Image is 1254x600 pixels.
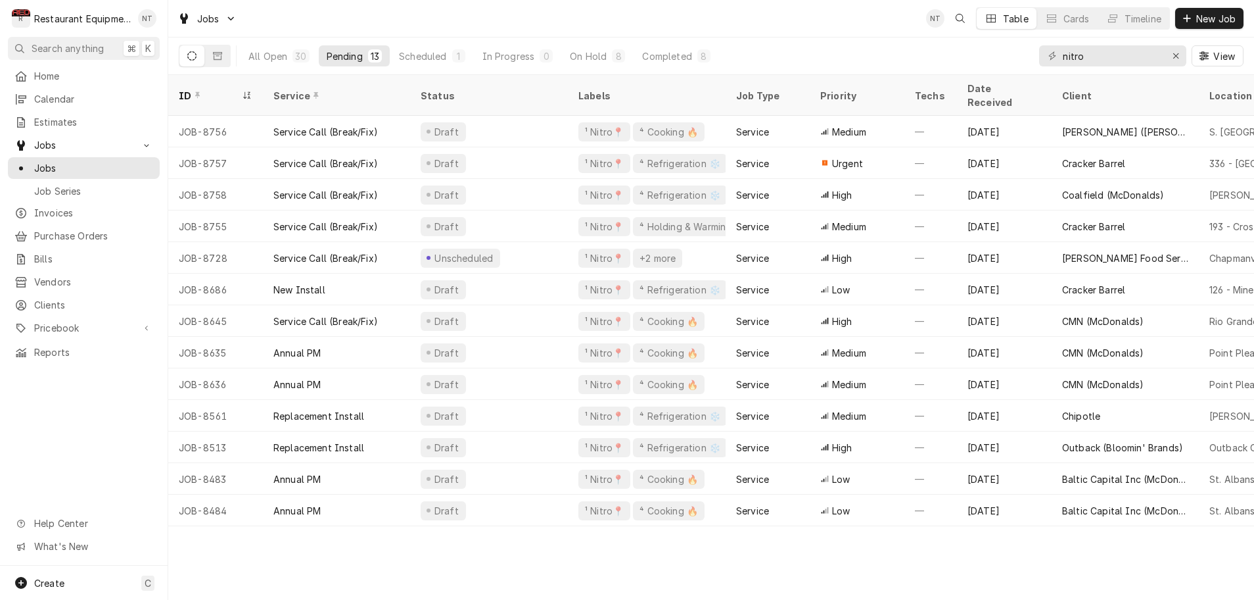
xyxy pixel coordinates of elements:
div: Baltic Capital Inc (McDonalds Group) [1062,504,1188,518]
div: 0 [542,49,550,63]
div: Techs [915,89,946,103]
span: Jobs [34,161,153,175]
div: Cracker Barrel [1062,157,1125,170]
div: Draft [432,378,461,391]
div: New Install [273,283,325,297]
div: Cards [1063,12,1090,26]
div: JOB-8484 [168,495,263,526]
span: High [832,251,852,265]
input: Keyword search [1063,45,1161,66]
div: ¹ Nitro📍 [584,220,625,234]
span: Calendar [34,92,153,106]
div: Service [736,314,769,328]
a: Go to Jobs [8,134,160,156]
div: JOB-8758 [168,179,263,211]
div: ¹ Nitro📍 [584,157,625,170]
span: Reports [34,345,153,359]
div: NT [138,9,156,28]
button: New Job [1175,8,1243,29]
div: ¹ Nitro📍 [584,125,625,139]
div: ¹ Nitro📍 [584,378,625,391]
div: [DATE] [957,463,1052,495]
div: — [904,337,957,368]
div: CMN (McDonalds) [1062,378,1144,391]
div: Completed [642,49,691,63]
span: Medium [832,378,866,391]
div: Service Call (Break/Fix) [273,125,378,139]
div: — [904,305,957,337]
div: Date Received [967,82,1038,109]
div: Coalfield (McDonalds) [1062,188,1164,202]
span: Help Center [34,516,152,530]
div: Draft [432,472,461,486]
div: JOB-8757 [168,147,263,179]
span: Home [34,69,153,83]
div: 13 [371,49,379,63]
div: ⁴ Cooking 🔥 [638,378,699,391]
div: ⁴ Refrigeration ❄️ [638,188,722,202]
div: ⁴ Cooking 🔥 [638,504,699,518]
div: — [904,116,957,147]
div: Annual PM [273,346,321,360]
a: Go to Help Center [8,512,160,534]
div: Nick Tussey's Avatar [926,9,944,28]
div: Service [736,251,769,265]
div: Service [736,125,769,139]
span: Medium [832,125,866,139]
div: Annual PM [273,472,321,486]
div: ¹ Nitro📍 [584,409,625,423]
a: Go to Pricebook [8,317,160,339]
button: Search anything⌘K [8,37,160,60]
div: +2 more [638,251,677,265]
div: ¹ Nitro📍 [584,441,625,455]
div: — [904,368,957,400]
div: R [12,9,30,28]
a: Invoices [8,202,160,224]
div: JOB-8686 [168,274,263,305]
span: What's New [34,539,152,553]
span: Clients [34,298,153,312]
div: — [904,179,957,211]
div: Service [736,283,769,297]
div: Unscheduled [433,251,495,265]
a: Jobs [8,157,160,179]
div: Table [1003,12,1029,26]
span: Search anything [32,41,104,55]
span: Medium [832,346,866,360]
div: JOB-8728 [168,242,263,274]
div: 8 [615,49,622,63]
div: Service [736,504,769,518]
span: Jobs [197,12,220,26]
div: ¹ Nitro📍 [584,346,625,360]
div: ¹ Nitro📍 [584,504,625,518]
div: ¹ Nitro📍 [584,314,625,328]
span: Urgent [832,157,863,170]
div: ⁴ Refrigeration ❄️ [638,157,722,170]
div: [DATE] [957,400,1052,432]
div: Annual PM [273,504,321,518]
span: Medium [832,409,866,423]
a: Estimates [8,111,160,133]
div: [DATE] [957,495,1052,526]
button: Erase input [1165,45,1186,66]
div: — [904,242,957,274]
span: Low [832,504,850,518]
div: [DATE] [957,274,1052,305]
div: Service [736,157,769,170]
span: Invoices [34,206,153,220]
div: Outback (Bloomin' Brands) [1062,441,1183,455]
a: Go to Jobs [172,8,242,30]
div: Chipotle [1062,409,1100,423]
div: JOB-8636 [168,368,263,400]
div: ⁴ Cooking 🔥 [638,314,699,328]
div: JOB-8561 [168,400,263,432]
div: [PERSON_NAME] Food Service [1062,251,1188,265]
div: 1 [455,49,463,63]
div: Pending [327,49,363,63]
div: — [904,211,957,242]
div: JOB-8756 [168,116,263,147]
div: ⁴ Cooking 🔥 [638,472,699,486]
div: [DATE] [957,116,1052,147]
div: JOB-8483 [168,463,263,495]
div: [DATE] [957,337,1052,368]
